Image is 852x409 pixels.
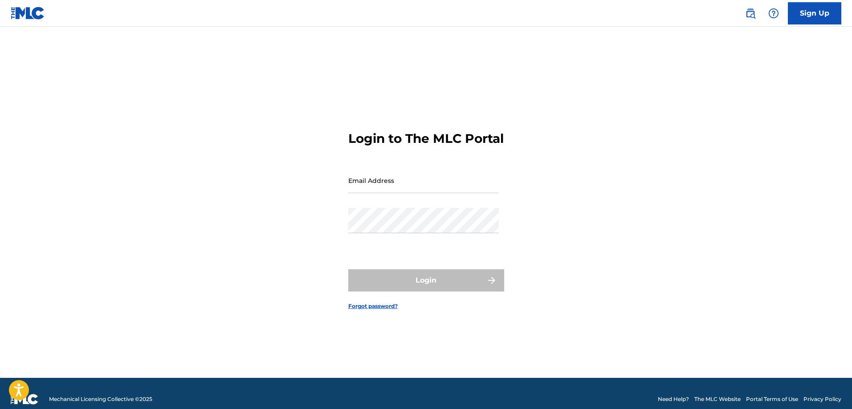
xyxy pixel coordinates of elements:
img: MLC Logo [11,7,45,20]
a: Sign Up [788,2,841,24]
a: Privacy Policy [803,395,841,403]
a: Need Help? [658,395,689,403]
a: Public Search [742,4,759,22]
img: logo [11,394,38,405]
a: Forgot password? [348,302,398,310]
img: search [745,8,756,19]
a: Portal Terms of Use [746,395,798,403]
a: The MLC Website [694,395,741,403]
img: help [768,8,779,19]
div: Help [765,4,783,22]
span: Mechanical Licensing Collective © 2025 [49,395,152,403]
h3: Login to The MLC Portal [348,131,504,146]
iframe: Chat Widget [807,366,852,409]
